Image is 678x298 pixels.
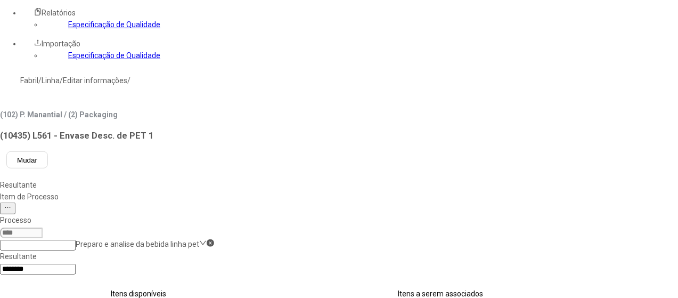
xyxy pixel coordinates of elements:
a: Linha [42,76,60,85]
nz-breadcrumb-separator: / [38,76,42,85]
span: Mudar [17,156,37,164]
span: Relatórios [42,9,76,17]
a: Especificação de Qualidade [68,51,160,60]
button: Mudar [6,151,48,168]
nz-breadcrumb-separator: / [60,76,63,85]
span: Importação [42,39,80,48]
a: Editar informações [63,76,127,85]
a: Especificação de Qualidade [68,20,160,29]
a: Fabril [20,76,38,85]
nz-select-item: Preparo e analise da bebida linha pet [76,240,199,248]
nz-breadcrumb-separator: / [127,76,130,85]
